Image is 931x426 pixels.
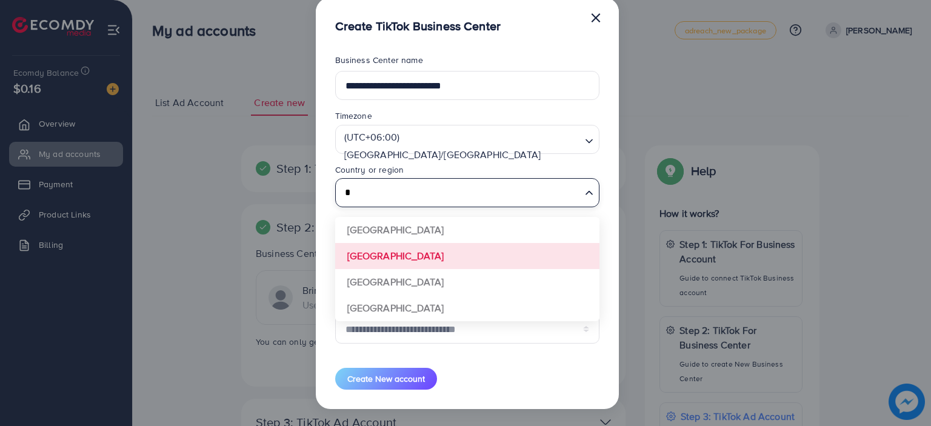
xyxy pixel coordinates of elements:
[335,54,599,71] legend: Business Center name
[347,373,425,385] span: Create New account
[347,223,444,236] strong: [GEOGRAPHIC_DATA]
[590,5,602,29] button: Close
[347,249,444,262] strong: [GEOGRAPHIC_DATA]
[335,368,437,390] button: Create New account
[347,301,444,315] strong: [GEOGRAPHIC_DATA]
[347,275,444,288] strong: [GEOGRAPHIC_DATA]
[335,17,501,35] h5: Create TikTok Business Center
[341,166,580,185] input: Search for option
[341,182,580,204] input: Search for option
[342,128,579,164] span: (UTC+06:00) [GEOGRAPHIC_DATA]/[GEOGRAPHIC_DATA]
[335,110,372,122] label: Timezone
[335,125,599,154] div: Search for option
[335,178,599,207] div: Search for option
[335,164,404,176] label: Country or region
